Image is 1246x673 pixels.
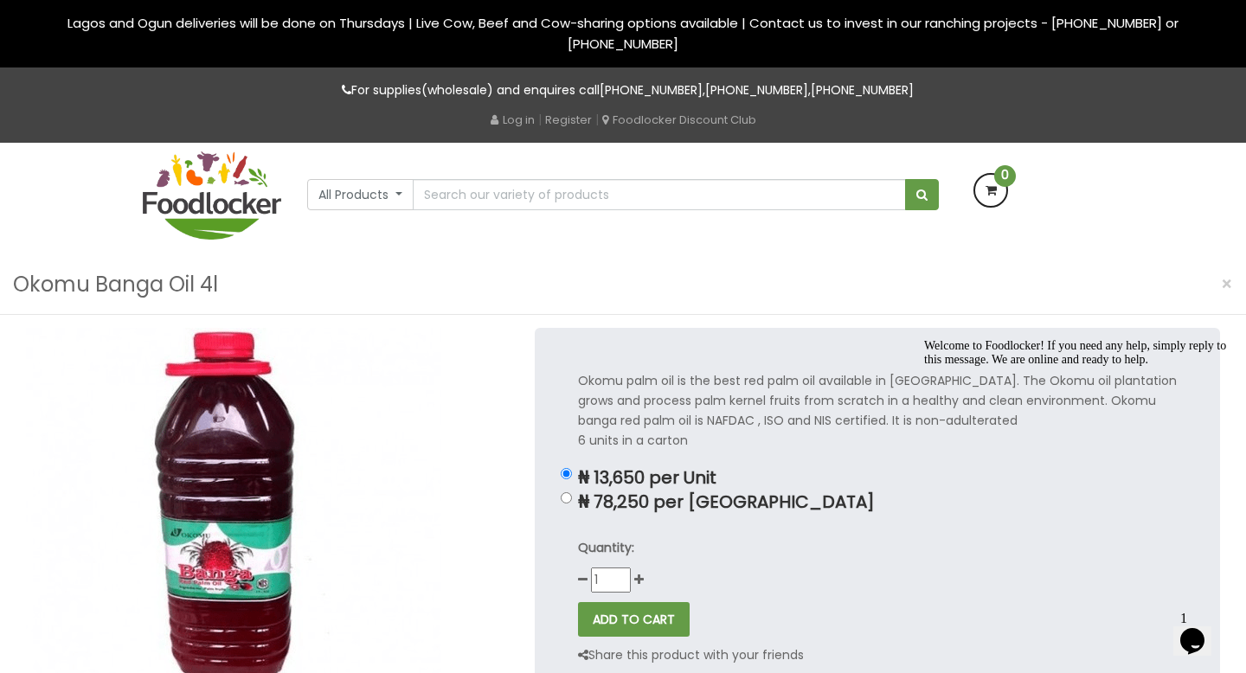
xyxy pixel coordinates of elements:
p: Okomu palm oil is the best red palm oil available in [GEOGRAPHIC_DATA]. The Okomu oil plantation ... [578,371,1178,451]
div: Welcome to Foodlocker! If you need any help, simply reply to this message. We are online and read... [7,7,318,35]
iframe: chat widget [917,332,1229,595]
input: ₦ 78,250 per [GEOGRAPHIC_DATA] [561,492,572,503]
a: [PHONE_NUMBER] [705,81,808,99]
img: FoodLocker [143,151,281,240]
input: ₦ 13,650 per Unit [561,468,572,479]
button: ADD TO CART [578,602,690,637]
span: | [595,111,599,128]
strong: Quantity: [578,539,634,556]
span: | [538,111,542,128]
iframe: chat widget [1173,604,1229,656]
a: [PHONE_NUMBER] [811,81,914,99]
p: ₦ 13,650 per Unit [578,468,1178,488]
button: All Products [307,179,414,210]
a: Register [545,112,592,128]
button: Close [1212,266,1242,302]
p: Share this product with your friends [578,645,804,665]
span: 0 [994,165,1016,187]
span: × [1221,272,1233,297]
input: Search our variety of products [413,179,906,210]
span: Lagos and Ogun deliveries will be done on Thursdays | Live Cow, Beef and Cow-sharing options avai... [67,14,1179,53]
a: [PHONE_NUMBER] [600,81,703,99]
a: Foodlocker Discount Club [602,112,756,128]
p: For supplies(wholesale) and enquires call , , [143,80,1103,100]
h3: Okomu Banga Oil 4l [13,268,218,301]
p: ₦ 78,250 per [GEOGRAPHIC_DATA] [578,492,1178,512]
a: Log in [491,112,535,128]
span: Welcome to Foodlocker! If you need any help, simply reply to this message. We are online and read... [7,7,309,34]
